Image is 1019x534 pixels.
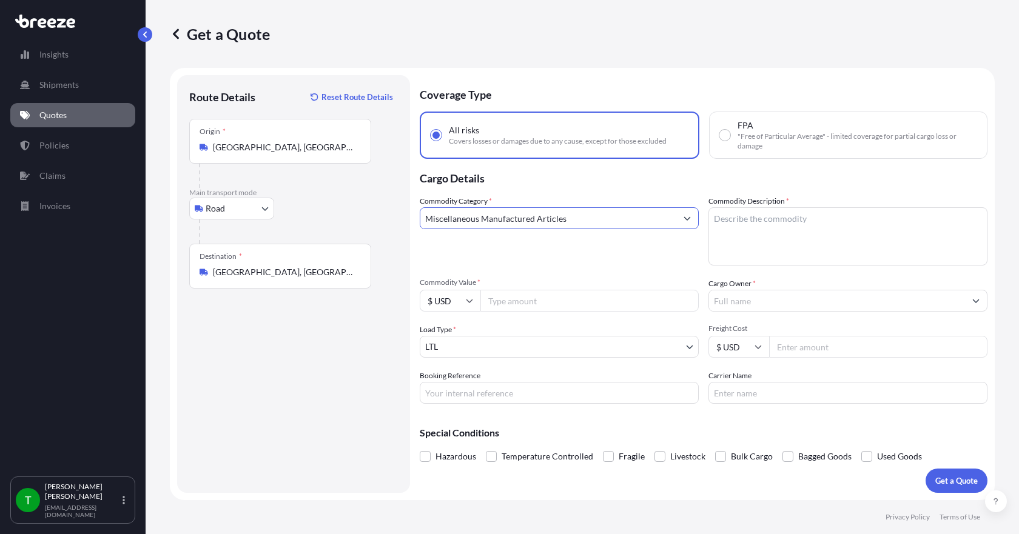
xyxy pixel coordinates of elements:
[449,124,479,136] span: All risks
[738,119,753,132] span: FPA
[708,324,987,333] span: Freight Cost
[304,87,398,107] button: Reset Route Details
[39,79,79,91] p: Shipments
[926,469,987,493] button: Get a Quote
[676,207,698,229] button: Show suggestions
[189,198,274,219] button: Select transport
[719,130,730,141] input: FPA"Free of Particular Average" - limited coverage for partial cargo loss or damage
[708,382,987,404] input: Enter name
[738,132,977,151] span: "Free of Particular Average" - limited coverage for partial cargo loss or damage
[200,252,242,261] div: Destination
[480,290,699,312] input: Type amount
[436,447,476,466] span: Hazardous
[449,136,667,146] span: Covers losses or damages due to any cause, except for those excluded
[420,159,987,195] p: Cargo Details
[420,370,480,382] label: Booking Reference
[39,200,70,212] p: Invoices
[431,130,442,141] input: All risksCovers losses or damages due to any cause, except for those excluded
[935,475,978,487] p: Get a Quote
[10,73,135,97] a: Shipments
[45,504,120,518] p: [EMAIL_ADDRESS][DOMAIN_NAME]
[708,278,756,290] label: Cargo Owner
[798,447,852,466] span: Bagged Goods
[420,428,987,438] p: Special Conditions
[189,90,255,104] p: Route Details
[39,48,69,61] p: Insights
[170,24,270,44] p: Get a Quote
[420,324,456,336] span: Load Type
[10,164,135,188] a: Claims
[39,139,69,152] p: Policies
[940,512,980,522] a: Terms of Use
[39,170,66,182] p: Claims
[39,109,67,121] p: Quotes
[708,370,752,382] label: Carrier Name
[10,103,135,127] a: Quotes
[420,278,699,287] span: Commodity Value
[877,447,922,466] span: Used Goods
[213,141,356,153] input: Origin
[213,266,356,278] input: Destination
[45,482,120,501] p: [PERSON_NAME] [PERSON_NAME]
[769,336,987,358] input: Enter amount
[965,290,987,312] button: Show suggestions
[420,336,699,358] button: LTL
[420,195,492,207] label: Commodity Category
[886,512,930,522] a: Privacy Policy
[619,447,645,466] span: Fragile
[206,202,225,215] span: Road
[420,207,676,229] input: Select a commodity type
[731,447,773,466] span: Bulk Cargo
[425,341,438,353] span: LTL
[708,195,789,207] label: Commodity Description
[10,133,135,158] a: Policies
[10,42,135,67] a: Insights
[420,382,699,404] input: Your internal reference
[709,290,965,312] input: Full name
[25,494,32,506] span: T
[420,75,987,112] p: Coverage Type
[200,127,226,136] div: Origin
[502,447,593,466] span: Temperature Controlled
[670,447,705,466] span: Livestock
[10,194,135,218] a: Invoices
[189,188,398,198] p: Main transport mode
[321,91,393,103] p: Reset Route Details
